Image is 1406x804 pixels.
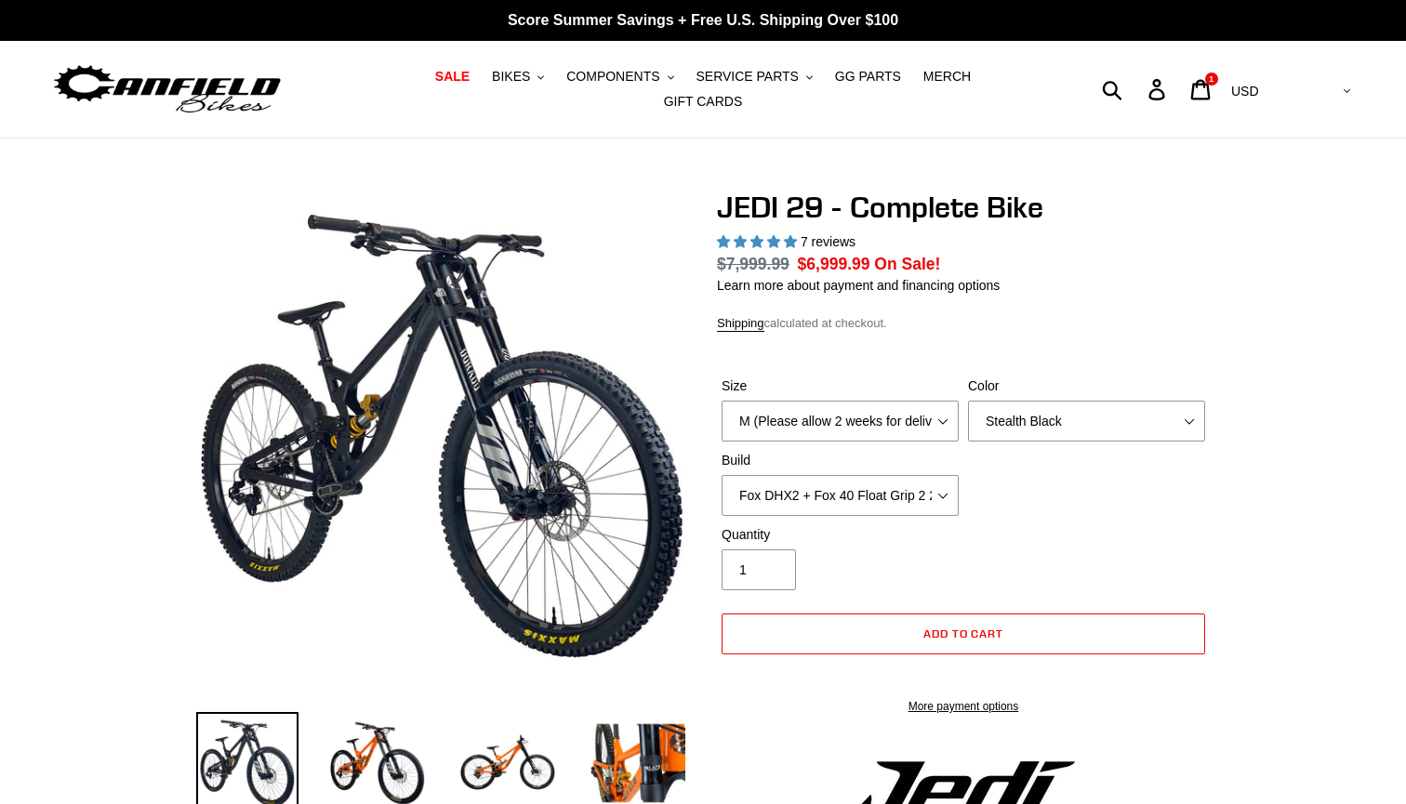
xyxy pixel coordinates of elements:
[1180,70,1224,110] a: 1
[722,613,1205,654] button: Add to cart
[722,451,959,470] label: Build
[874,252,940,276] span: On Sale!
[1112,69,1160,110] input: Search
[801,234,856,249] span: 7 reviews
[914,64,980,89] a: MERCH
[722,376,959,396] label: Size
[492,69,530,85] span: BIKES
[717,314,1210,333] div: calculated at checkout.
[1209,74,1214,84] span: 1
[968,376,1205,396] label: Color
[696,69,798,85] span: SERVICE PARTS
[51,60,284,119] img: Canfield Bikes
[717,255,789,273] s: $7,999.99
[835,69,901,85] span: GG PARTS
[722,525,959,545] label: Quantity
[798,255,870,273] span: $6,999.99
[717,316,764,332] a: Shipping
[717,190,1210,225] h1: JEDI 29 - Complete Bike
[717,278,1000,293] a: Learn more about payment and financing options
[923,626,1004,640] span: Add to cart
[717,234,801,249] span: 5.00 stars
[686,64,821,89] button: SERVICE PARTS
[435,69,470,85] span: SALE
[566,69,659,85] span: COMPONENTS
[655,89,752,114] a: GIFT CARDS
[722,698,1205,715] a: More payment options
[923,69,971,85] span: MERCH
[426,64,479,89] a: SALE
[483,64,553,89] button: BIKES
[557,64,683,89] button: COMPONENTS
[664,94,743,110] span: GIFT CARDS
[826,64,910,89] a: GG PARTS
